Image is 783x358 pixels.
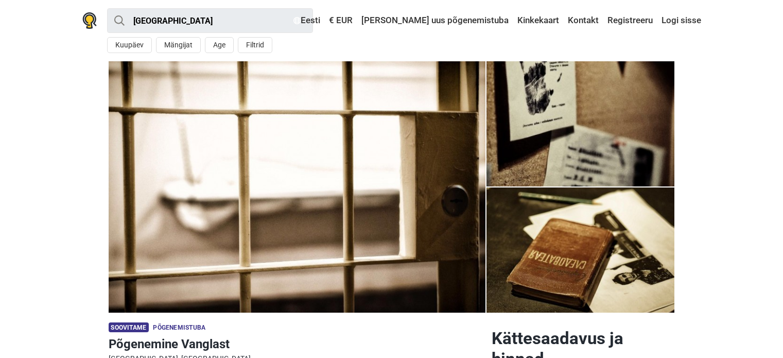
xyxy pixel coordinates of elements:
h1: Põgenemine Vanglast [109,335,483,353]
a: Põgenemine Vanglast photo 4 [486,187,675,313]
input: proovi “Tallinn” [107,8,313,33]
img: Eesti [293,17,301,24]
button: Filtrid [238,37,272,53]
a: [PERSON_NAME] uus põgenemistuba [359,11,511,30]
a: € EUR [326,11,355,30]
a: Põgenemine Vanglast photo 10 [109,61,485,313]
img: Põgenemine Vanglast photo 11 [109,61,485,313]
button: Mängijat [156,37,201,53]
a: Põgenemine Vanglast photo 3 [486,61,675,186]
button: Age [205,37,234,53]
a: Kontakt [565,11,601,30]
img: Põgenemine Vanglast photo 4 [486,61,675,186]
img: Põgenemine Vanglast photo 5 [486,187,675,313]
span: Põgenemistuba [153,324,205,331]
button: Kuupäev [107,37,152,53]
img: Nowescape logo [82,12,97,29]
span: Soovitame [109,322,149,332]
a: Logi sisse [659,11,701,30]
a: Eesti [291,11,323,30]
a: Registreeru [605,11,655,30]
a: Kinkekaart [515,11,562,30]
